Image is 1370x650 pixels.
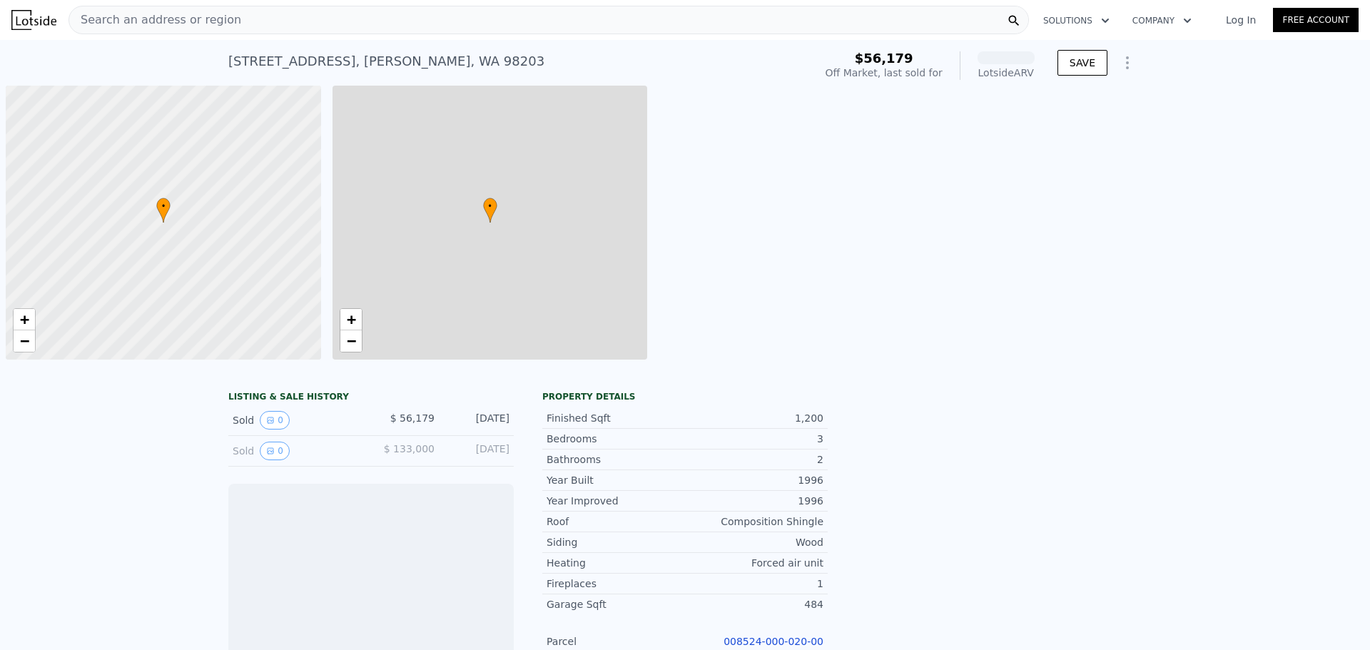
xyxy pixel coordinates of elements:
[483,198,497,223] div: •
[228,391,514,405] div: LISTING & SALE HISTORY
[685,494,823,508] div: 1996
[547,494,685,508] div: Year Improved
[156,200,171,213] span: •
[547,535,685,549] div: Siding
[685,452,823,467] div: 2
[1057,50,1107,76] button: SAVE
[69,11,241,29] span: Search an address or region
[685,432,823,446] div: 3
[233,442,360,460] div: Sold
[547,432,685,446] div: Bedrooms
[14,330,35,352] a: Zoom out
[346,332,355,350] span: −
[685,556,823,570] div: Forced air unit
[340,309,362,330] a: Zoom in
[724,636,823,647] a: 008524-000-020-00
[547,556,685,570] div: Heating
[1209,13,1273,27] a: Log In
[1273,8,1359,32] a: Free Account
[978,66,1035,80] div: Lotside ARV
[1113,49,1142,77] button: Show Options
[542,391,828,402] div: Property details
[228,51,544,71] div: [STREET_ADDRESS] , [PERSON_NAME] , WA 98203
[20,332,29,350] span: −
[1121,8,1203,34] button: Company
[446,442,509,460] div: [DATE]
[483,200,497,213] span: •
[1032,8,1121,34] button: Solutions
[547,452,685,467] div: Bathrooms
[346,310,355,328] span: +
[685,473,823,487] div: 1996
[20,310,29,328] span: +
[547,577,685,591] div: Fireplaces
[685,577,823,591] div: 1
[260,442,290,460] button: View historical data
[11,10,56,30] img: Lotside
[390,412,435,424] span: $ 56,179
[547,514,685,529] div: Roof
[685,597,823,611] div: 484
[826,66,943,80] div: Off Market, last sold for
[233,411,360,430] div: Sold
[384,443,435,455] span: $ 133,000
[547,473,685,487] div: Year Built
[685,411,823,425] div: 1,200
[446,411,509,430] div: [DATE]
[340,330,362,352] a: Zoom out
[547,597,685,611] div: Garage Sqft
[855,51,913,66] span: $56,179
[685,514,823,529] div: Composition Shingle
[260,411,290,430] button: View historical data
[14,309,35,330] a: Zoom in
[547,634,685,649] div: Parcel
[685,535,823,549] div: Wood
[547,411,685,425] div: Finished Sqft
[156,198,171,223] div: •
